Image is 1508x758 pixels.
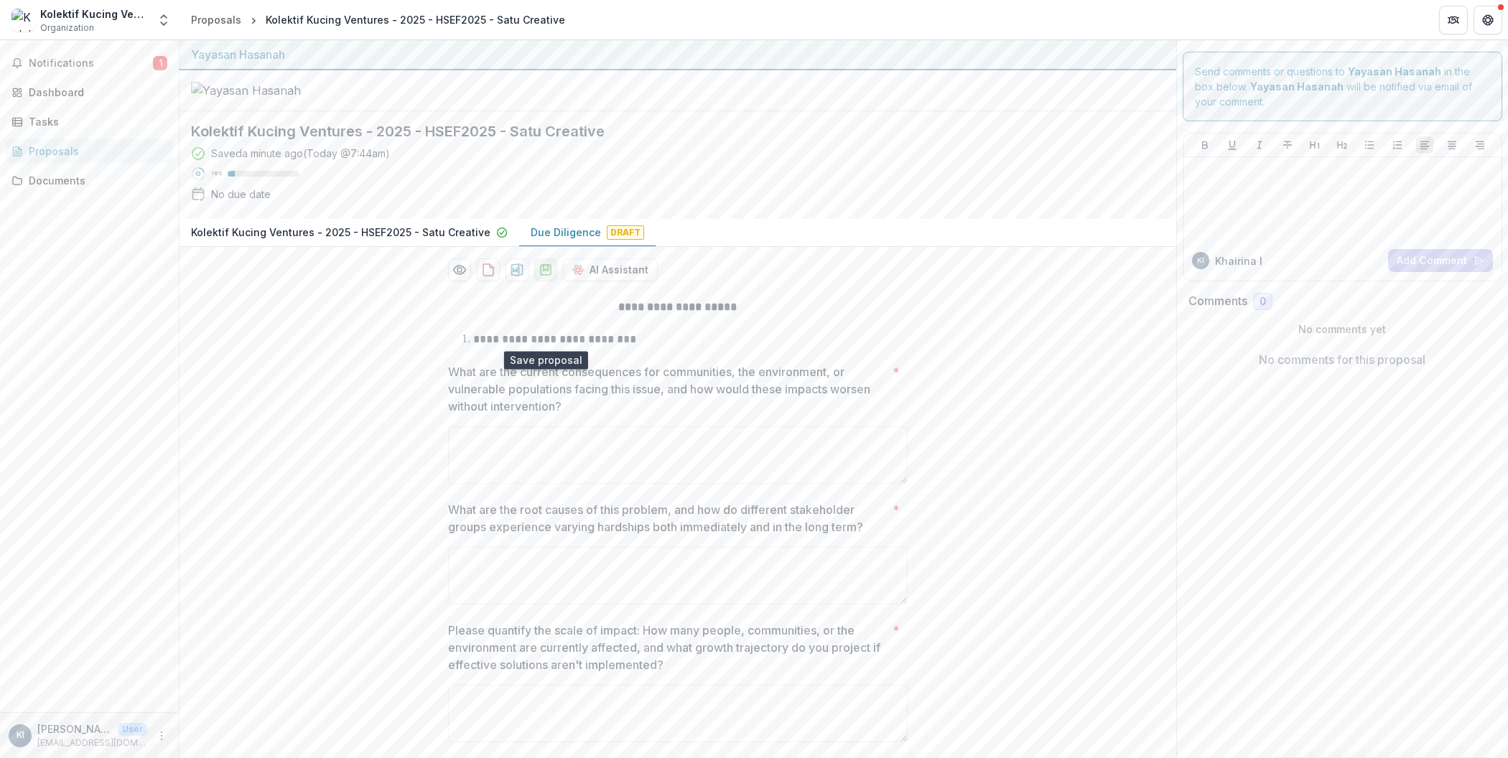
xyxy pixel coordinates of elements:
div: Tasks [29,114,162,129]
div: Proposals [191,12,241,27]
div: Dashboard [29,85,162,100]
img: Kolektif Kucing Ventures [11,9,34,32]
img: Yayasan Hasanah [191,82,335,99]
div: Yayasan Hasanah [191,46,1165,63]
button: Open entity switcher [154,6,174,34]
button: Notifications1 [6,52,173,75]
p: What are the root causes of this problem, and how do different stakeholder groups experience vary... [448,501,887,535]
button: Ordered List [1389,136,1406,154]
p: 10 % [211,169,222,179]
span: Organization [40,22,94,34]
p: What are the current consequences for communities, the environment, or vulnerable populations fac... [448,363,887,415]
div: Send comments or questions to in the box below. will be notified via email of your comment. [1183,52,1503,121]
button: Preview 69f2d46f-fd5a-41da-96e3-84e5e7efb501-1.pdf [448,258,471,281]
div: Kolektif Kucing Ventures [40,6,148,22]
button: Heading 1 [1306,136,1323,154]
button: More [153,727,170,744]
p: No comments yet [1188,322,1497,337]
button: Get Help [1474,6,1502,34]
a: Documents [6,169,173,192]
button: Align Left [1416,136,1433,154]
p: Due Diligence [531,225,601,240]
h2: Kolektif Kucing Ventures - 2025 - HSEF2025 - Satu Creative [191,123,1142,140]
p: User [118,723,147,736]
a: Proposals [6,139,173,163]
button: Italicize [1251,136,1268,154]
strong: Yayasan Hasanah [1348,65,1441,78]
div: Documents [29,173,162,188]
button: download-proposal [477,258,500,281]
nav: breadcrumb [185,9,571,30]
div: No due date [211,187,271,202]
button: Strike [1279,136,1296,154]
p: [EMAIL_ADDRESS][DOMAIN_NAME] [37,736,147,749]
a: Tasks [6,110,173,134]
span: 0 [1260,296,1266,308]
div: Kolektif Kucing Ventures - 2025 - HSEF2025 - Satu Creative [266,12,565,27]
button: Bold [1196,136,1214,154]
h2: Comments [1188,294,1247,308]
a: Dashboard [6,80,173,104]
a: Proposals [185,9,247,30]
button: download-proposal [506,258,529,281]
button: Underline [1224,136,1241,154]
div: Khairina Ibrahim [17,731,24,740]
p: Please quantify the scale of impact: How many people, communities, or the environment are current... [448,622,887,673]
button: Align Center [1443,136,1461,154]
div: Saved a minute ago ( Today @ 7:44am ) [211,146,390,161]
div: Proposals [29,144,162,159]
span: Notifications [29,57,153,70]
p: No comments for this proposal [1259,351,1425,368]
button: Bullet List [1361,136,1378,154]
p: [PERSON_NAME] [37,721,112,736]
button: Heading 2 [1334,136,1351,154]
span: 1 [153,56,167,70]
span: Draft [607,225,644,240]
button: Partners [1439,6,1468,34]
button: AI Assistant [563,258,658,281]
p: Kolektif Kucing Ventures - 2025 - HSEF2025 - Satu Creative [191,225,490,240]
strong: Yayasan Hasanah [1250,80,1344,93]
button: download-proposal [534,258,557,281]
p: Khairina I [1215,253,1262,268]
button: Align Right [1471,136,1489,154]
div: Khairina Ibrahim [1197,257,1204,264]
button: Add Comment [1388,249,1493,272]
